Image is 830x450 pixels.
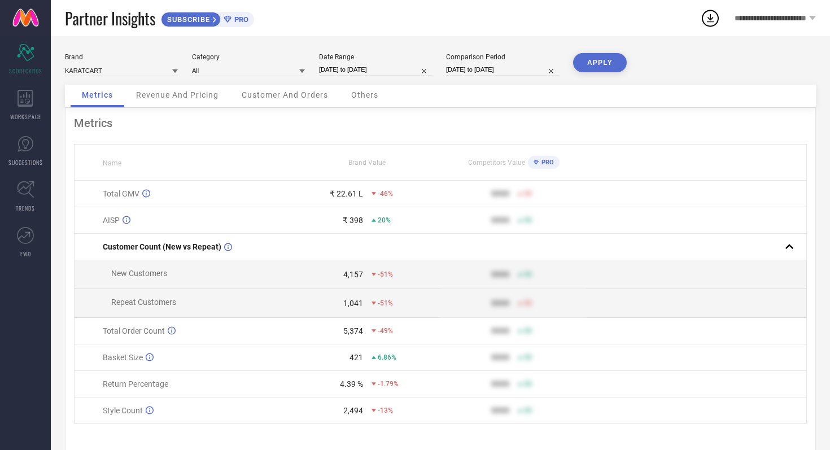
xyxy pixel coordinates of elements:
[524,353,532,361] span: 50
[378,380,399,388] span: -1.79%
[491,299,509,308] div: 9999
[539,159,554,166] span: PRO
[16,204,35,212] span: TRENDS
[8,158,43,167] span: SUGGESTIONS
[111,269,167,278] span: New Customers
[343,299,363,308] div: 1,041
[446,53,559,61] div: Comparison Period
[491,189,509,198] div: 9999
[524,299,532,307] span: 50
[378,353,396,361] span: 6.86%
[161,15,213,24] span: SUBSCRIBE
[491,216,509,225] div: 9999
[378,407,393,414] span: -13%
[446,64,559,76] input: Select comparison period
[524,216,532,224] span: 50
[103,159,121,167] span: Name
[378,270,393,278] span: -51%
[103,379,168,388] span: Return Percentage
[343,216,363,225] div: ₹ 398
[524,190,532,198] span: 50
[491,326,509,335] div: 9999
[136,90,219,99] span: Revenue And Pricing
[103,216,120,225] span: AISP
[524,327,532,335] span: 50
[343,406,363,415] div: 2,494
[343,270,363,279] div: 4,157
[319,64,432,76] input: Select date range
[491,379,509,388] div: 9999
[378,216,391,224] span: 20%
[350,353,363,362] div: 421
[65,53,178,61] div: Brand
[700,8,720,28] div: Open download list
[103,189,139,198] span: Total GMV
[351,90,378,99] span: Others
[524,380,532,388] span: 50
[319,53,432,61] div: Date Range
[65,7,155,30] span: Partner Insights
[111,298,176,307] span: Repeat Customers
[20,250,31,258] span: FWD
[74,116,807,130] div: Metrics
[103,406,143,415] span: Style Count
[524,407,532,414] span: 50
[468,159,525,167] span: Competitors Value
[573,53,627,72] button: APPLY
[161,9,254,27] a: SUBSCRIBEPRO
[82,90,113,99] span: Metrics
[10,112,41,121] span: WORKSPACE
[340,379,363,388] div: 4.39 %
[491,406,509,415] div: 9999
[9,67,42,75] span: SCORECARDS
[378,327,393,335] span: -49%
[231,15,248,24] span: PRO
[348,159,386,167] span: Brand Value
[491,270,509,279] div: 9999
[192,53,305,61] div: Category
[103,242,221,251] span: Customer Count (New vs Repeat)
[491,353,509,362] div: 9999
[343,326,363,335] div: 5,374
[378,299,393,307] span: -51%
[103,326,165,335] span: Total Order Count
[524,270,532,278] span: 50
[330,189,363,198] div: ₹ 22.61 L
[378,190,393,198] span: -46%
[242,90,328,99] span: Customer And Orders
[103,353,143,362] span: Basket Size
